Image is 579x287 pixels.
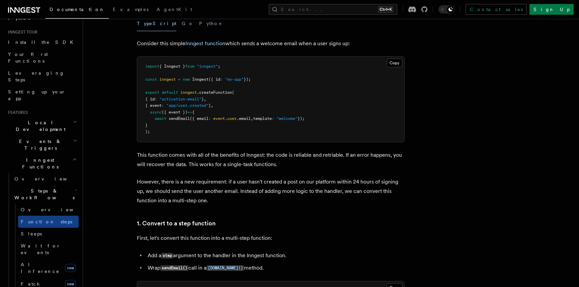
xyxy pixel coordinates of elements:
[8,70,65,82] span: Leveraging Steps
[187,110,192,115] span: =>
[213,116,225,121] span: event
[21,281,40,287] span: Fetch
[145,103,162,108] span: { event
[21,243,61,255] span: Wait for events
[153,2,196,18] a: AgentKit
[199,16,224,31] button: Python
[225,116,227,121] span: .
[159,64,185,69] span: { Inngest }
[50,7,105,12] span: Documentation
[197,64,218,69] span: "inngest"
[145,77,157,82] span: const
[5,157,72,170] span: Inngest Functions
[160,265,188,271] code: sendEmail()
[137,16,176,31] button: TypeScript
[162,103,164,108] span: :
[185,64,194,69] span: from
[145,90,159,95] span: export
[162,90,178,95] span: default
[46,2,109,19] a: Documentation
[12,185,79,204] button: Steps & Workflows
[237,116,251,121] span: .email
[529,4,574,15] a: Sign Up
[8,89,66,101] span: Setting up your app
[5,48,79,67] a: Your first Functions
[18,204,79,216] a: Overview
[183,77,190,82] span: new
[137,150,405,169] p: This function comes with all of the benefits of Inngest: the code is reliable and retriable. If a...
[5,29,37,35] span: Inngest tour
[182,16,194,31] button: Go
[157,7,192,12] span: AgentKit
[253,116,272,121] span: template
[206,265,244,271] a: [DOMAIN_NAME]()
[209,116,211,121] span: :
[201,97,204,101] span: }
[387,59,402,67] button: Copy
[192,77,209,82] span: Inngest
[21,219,72,224] span: Function steps
[161,253,173,259] code: step
[5,138,73,151] span: Events & Triggers
[211,103,213,108] span: ,
[185,40,225,47] a: Inngest function
[18,216,79,228] a: Function steps
[251,116,253,121] span: ,
[178,77,180,82] span: =
[159,97,201,101] span: "activation-email"
[378,6,393,13] kbd: Ctrl+K
[145,123,148,128] span: }
[5,86,79,104] a: Setting up your app
[209,103,211,108] span: }
[14,176,83,182] span: Overview
[18,259,79,277] a: AI Inferencenew
[65,264,76,272] span: new
[438,5,454,13] button: Toggle dark mode
[169,116,190,121] span: sendEmail
[466,4,527,15] a: Contact sales
[8,52,48,64] span: Your first Functions
[145,129,150,134] span: );
[18,240,79,259] a: Wait for events
[155,97,157,101] span: :
[21,262,60,274] span: AI Inference
[180,90,197,95] span: inngest
[5,110,28,115] span: Features
[192,110,194,115] span: {
[209,77,220,82] span: ({ id
[244,77,251,82] span: });
[232,90,234,95] span: (
[150,110,162,115] span: async
[227,116,237,121] span: user
[218,64,220,69] span: ;
[5,117,79,135] button: Local Development
[5,67,79,86] a: Leveraging Steps
[276,116,298,121] span: "welcome"
[162,110,187,115] span: ({ event })
[269,4,397,15] button: Search...Ctrl+K
[5,36,79,48] a: Install the SDK
[113,7,149,12] span: Examples
[12,188,75,201] span: Steps & Workflows
[197,90,232,95] span: .createFunction
[5,135,79,154] button: Events & Triggers
[137,39,405,48] p: Consider this simple which sends a welcome email when a user signs up:
[137,219,216,228] a: 1. Convert to a step function
[145,97,155,101] span: { id
[109,2,153,18] a: Examples
[137,177,405,205] p: However, there is a new requirement: if a user hasn't created a post on our platform within 24 ho...
[21,207,90,212] span: Overview
[5,119,73,133] span: Local Development
[225,77,244,82] span: "my-app"
[166,103,209,108] span: "app/user.created"
[204,97,206,101] span: ,
[12,173,79,185] a: Overview
[8,40,77,45] span: Install the SDK
[137,233,405,243] p: First, let's convert this function into a multi-step function:
[159,77,176,82] span: inngest
[220,77,223,82] span: :
[272,116,274,121] span: :
[145,64,159,69] span: import
[21,231,42,236] span: Sleeps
